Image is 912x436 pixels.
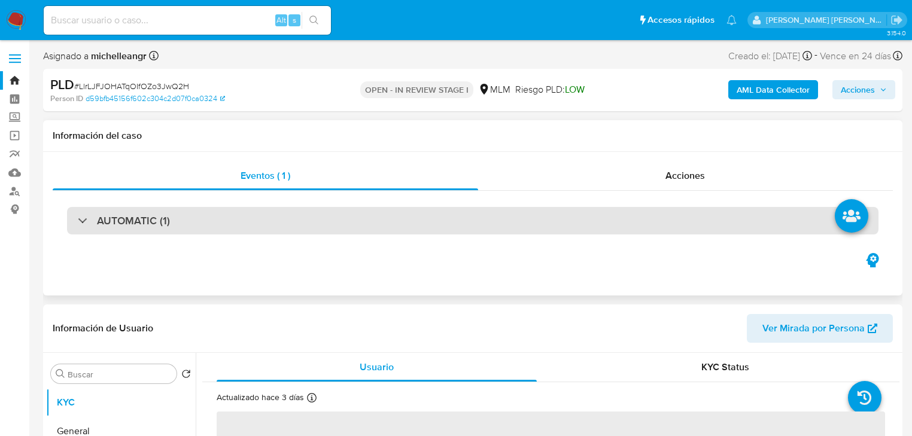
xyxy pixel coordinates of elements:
[766,14,887,26] p: michelleangelica.rodriguez@mercadolibre.com.mx
[217,392,304,403] p: Actualizado hace 3 días
[44,13,331,28] input: Buscar usuario o caso...
[241,169,290,182] span: Eventos ( 1 )
[43,50,147,63] span: Asignado a
[701,360,749,374] span: KYC Status
[832,80,895,99] button: Acciones
[747,314,893,343] button: Ver Mirada por Persona
[820,50,891,63] span: Vence en 24 días
[478,83,510,96] div: MLM
[86,93,225,104] a: d59bfb45156f602c304c2d07f0ca0324
[97,214,170,227] h3: AUTOMATIC (1)
[841,80,875,99] span: Acciones
[56,369,65,379] button: Buscar
[68,369,172,380] input: Buscar
[360,81,473,98] p: OPEN - IN REVIEW STAGE I
[53,322,153,334] h1: Información de Usuario
[665,169,705,182] span: Acciones
[50,93,83,104] b: Person ID
[181,369,191,382] button: Volver al orden por defecto
[728,80,818,99] button: AML Data Collector
[50,75,74,94] b: PLD
[762,314,865,343] span: Ver Mirada por Persona
[647,14,715,26] span: Accesos rápidos
[67,207,878,234] div: AUTOMATIC (1)
[46,388,196,417] button: KYC
[814,48,817,64] span: -
[302,12,326,29] button: search-icon
[728,48,812,64] div: Creado el: [DATE]
[890,14,903,26] a: Salir
[737,80,810,99] b: AML Data Collector
[360,360,394,374] span: Usuario
[53,130,893,142] h1: Información del caso
[89,49,147,63] b: michelleangr
[293,14,296,26] span: s
[74,80,189,92] span: # LlrLJFJOHATqOIfOZo3JwQ2H
[726,15,737,25] a: Notificaciones
[515,83,585,96] span: Riesgo PLD:
[565,83,585,96] span: LOW
[276,14,286,26] span: Alt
